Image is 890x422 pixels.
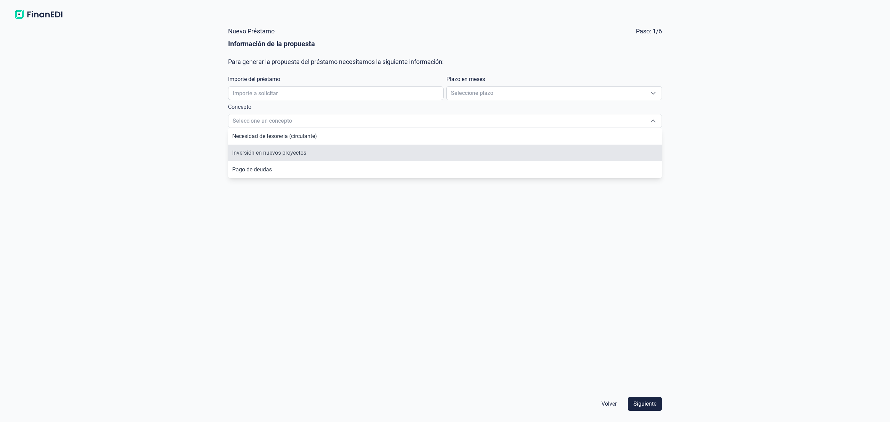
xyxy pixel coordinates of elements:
button: Siguiente [628,397,662,411]
span: Paso: 1/6 [636,28,662,35]
b: Información de la propuesta [228,40,315,48]
li: Necesidad de tesorería (circulante) [228,128,662,145]
span: Necesidad de tesorería (circulante) [232,133,317,139]
span: Nuevo Préstamo [228,28,275,35]
span: Siguiente [633,400,656,408]
span: Seleccione un concepto [228,114,645,128]
span: Inversión en nuevos proyectos [232,149,306,156]
li: Pago de deudas [228,161,662,178]
div: Para generar la propuesta del préstamo necesitamos la siguiente información: [228,53,662,65]
input: Importe a solicitar [228,86,444,100]
img: Logo de aplicación [11,8,66,21]
label: Plazo en meses [446,75,485,83]
span: Seleccione plazo [447,87,645,100]
label: Importe del préstamo [228,75,280,83]
span: Volver [601,400,617,408]
div: Seleccione plazo [645,87,662,100]
span: Pago de deudas [232,166,272,173]
div: Seleccione un concepto [645,114,662,128]
button: Volver [596,397,622,411]
li: Inversión en nuevos proyectos [228,145,662,161]
label: Concepto [228,103,251,111]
